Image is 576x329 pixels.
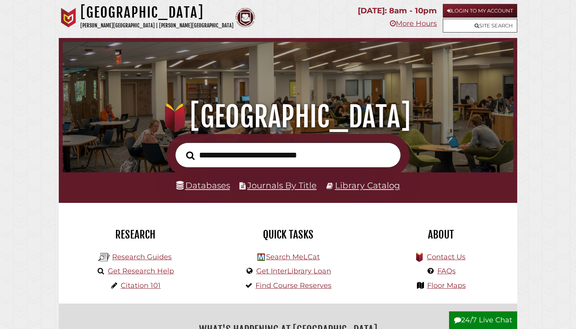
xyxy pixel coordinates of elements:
a: Get Research Help [108,267,174,275]
h2: Quick Tasks [217,228,359,241]
a: Site Search [443,19,517,33]
p: [DATE]: 8am - 10pm [358,4,437,18]
h2: About [370,228,511,241]
a: More Hours [390,19,437,28]
img: Calvin University [59,8,78,27]
img: Calvin Theological Seminary [235,8,255,27]
a: Databases [176,180,230,190]
a: Find Course Reserves [255,281,331,290]
img: Hekman Library Logo [98,251,110,263]
h1: [GEOGRAPHIC_DATA] [80,4,234,21]
h1: [GEOGRAPHIC_DATA] [71,99,505,134]
a: FAQs [437,267,456,275]
a: Floor Maps [427,281,466,290]
a: Contact Us [427,253,466,261]
img: Hekman Library Logo [257,253,265,261]
button: Search [182,149,199,162]
a: Search MeLCat [266,253,320,261]
a: Journals By Title [247,180,317,190]
a: Library Catalog [335,180,400,190]
p: [PERSON_NAME][GEOGRAPHIC_DATA] | [PERSON_NAME][GEOGRAPHIC_DATA] [80,21,234,30]
a: Citation 101 [121,281,161,290]
a: Research Guides [112,253,172,261]
a: Get InterLibrary Loan [256,267,331,275]
i: Search [186,151,195,160]
h2: Research [65,228,206,241]
a: Login to My Account [443,4,517,18]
